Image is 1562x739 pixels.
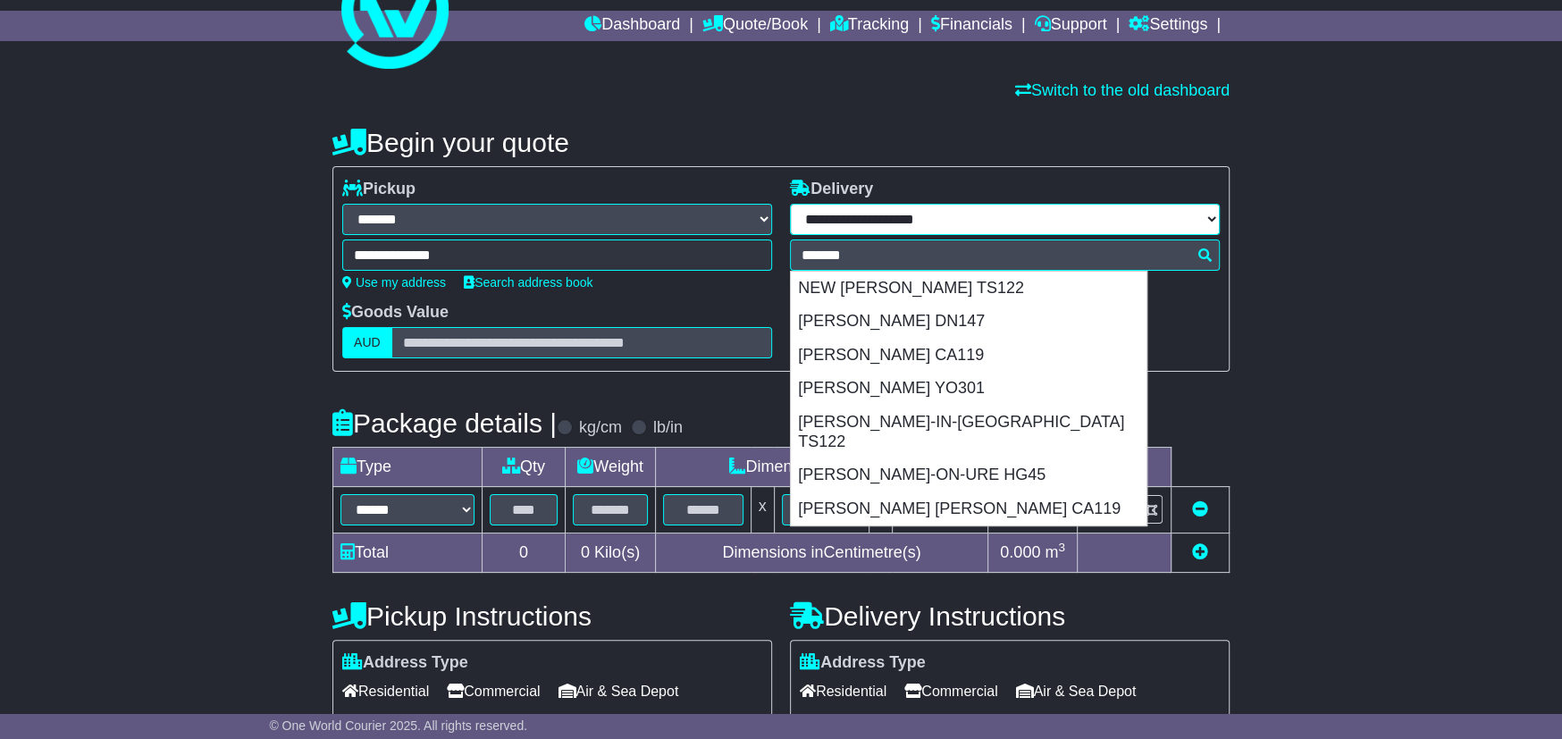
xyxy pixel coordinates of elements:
[566,533,656,573] td: Kilo(s)
[342,180,416,199] label: Pickup
[702,11,808,41] a: Quote/Book
[1016,677,1137,705] span: Air & Sea Depot
[342,327,392,358] label: AUD
[751,487,774,533] td: x
[447,677,540,705] span: Commercial
[464,275,592,290] a: Search address book
[483,448,566,487] td: Qty
[1192,543,1208,561] a: Add new item
[1129,11,1207,41] a: Settings
[584,11,680,41] a: Dashboard
[566,448,656,487] td: Weight
[791,406,1146,458] div: [PERSON_NAME]-IN-[GEOGRAPHIC_DATA] TS122
[904,677,997,705] span: Commercial
[558,677,679,705] span: Air & Sea Depot
[483,533,566,573] td: 0
[800,677,886,705] span: Residential
[1000,543,1040,561] span: 0.000
[269,718,527,733] span: © One World Courier 2025. All rights reserved.
[655,533,987,573] td: Dimensions in Centimetre(s)
[342,653,468,673] label: Address Type
[653,418,683,438] label: lb/in
[581,543,590,561] span: 0
[333,448,483,487] td: Type
[790,239,1220,271] typeahead: Please provide city
[1035,11,1107,41] a: Support
[1058,541,1065,554] sup: 3
[791,492,1146,526] div: [PERSON_NAME] [PERSON_NAME] CA119
[791,372,1146,406] div: [PERSON_NAME] YO301
[800,653,926,673] label: Address Type
[791,272,1146,306] div: NEW [PERSON_NAME] TS122
[1192,500,1208,518] a: Remove this item
[579,418,622,438] label: kg/cm
[790,180,873,199] label: Delivery
[790,601,1230,631] h4: Delivery Instructions
[342,303,449,323] label: Goods Value
[791,305,1146,339] div: [PERSON_NAME] DN147
[655,448,987,487] td: Dimensions (L x W x H)
[342,275,446,290] a: Use my address
[830,11,909,41] a: Tracking
[791,339,1146,373] div: [PERSON_NAME] CA119
[332,601,772,631] h4: Pickup Instructions
[791,458,1146,492] div: [PERSON_NAME]-ON-URE HG45
[931,11,1012,41] a: Financials
[332,128,1230,157] h4: Begin your quote
[342,677,429,705] span: Residential
[332,408,557,438] h4: Package details |
[1015,81,1230,99] a: Switch to the old dashboard
[333,533,483,573] td: Total
[1045,543,1065,561] span: m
